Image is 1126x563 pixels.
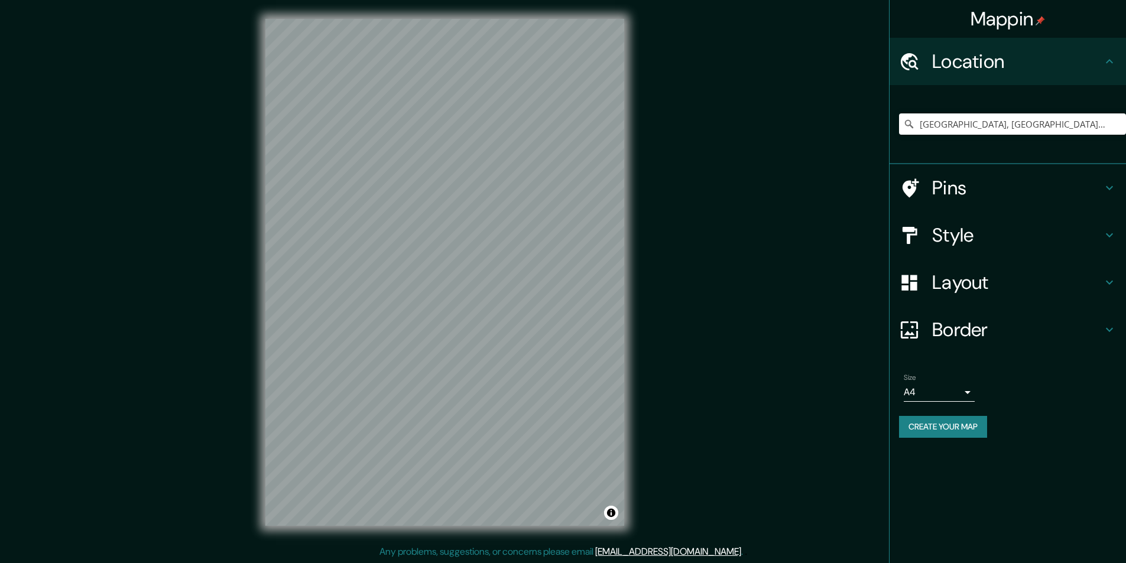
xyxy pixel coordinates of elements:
[745,545,747,559] div: .
[899,416,987,438] button: Create your map
[904,373,916,383] label: Size
[890,164,1126,211] div: Pins
[379,545,743,559] p: Any problems, suggestions, or concerns please email .
[595,545,741,558] a: [EMAIL_ADDRESS][DOMAIN_NAME]
[890,306,1126,353] div: Border
[1036,16,1045,25] img: pin-icon.png
[890,38,1126,85] div: Location
[971,7,1046,31] h4: Mappin
[899,113,1126,135] input: Pick your city or area
[932,50,1102,73] h4: Location
[932,318,1102,341] h4: Border
[932,223,1102,247] h4: Style
[904,383,975,402] div: A4
[932,176,1102,200] h4: Pins
[604,506,618,520] button: Toggle attribution
[890,259,1126,306] div: Layout
[932,271,1102,294] h4: Layout
[265,19,624,526] canvas: Map
[890,211,1126,259] div: Style
[743,545,745,559] div: .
